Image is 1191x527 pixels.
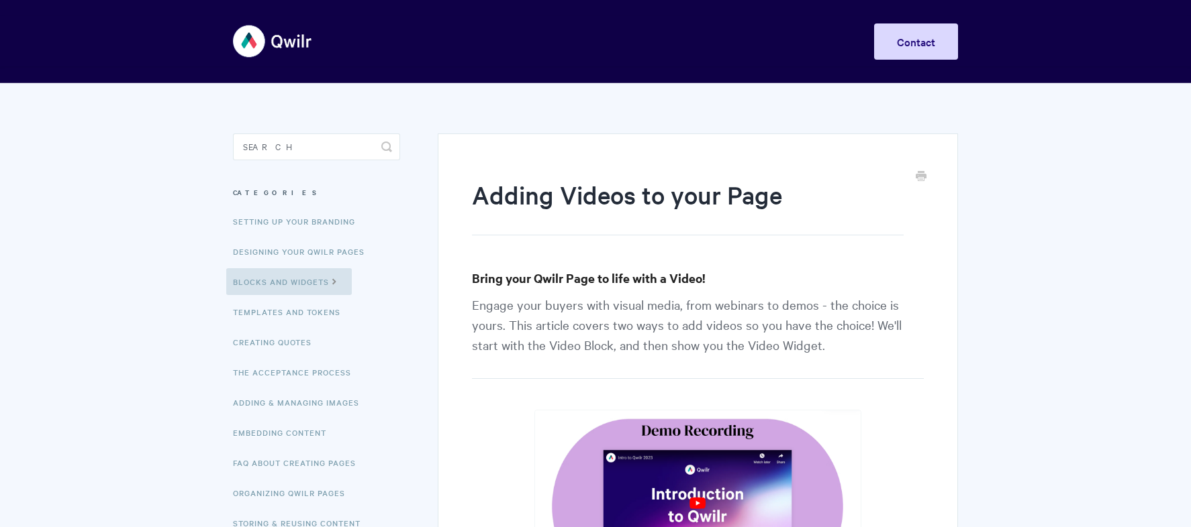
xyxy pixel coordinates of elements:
a: Creating Quotes [233,329,322,355]
a: Organizing Qwilr Pages [233,479,355,506]
a: Designing Your Qwilr Pages [233,238,375,265]
input: Search [233,133,400,160]
img: Qwilr Help Center [233,16,313,66]
a: Blocks and Widgets [226,268,352,295]
h3: Bring your Qwilr Page to life with a Video! [472,269,924,288]
a: Contact [874,23,958,60]
h1: Adding Videos to your Page [472,178,904,235]
p: Engage your buyers with visual media, from webinars to demos - the choice is yours. This article ... [472,294,924,379]
h3: Categories [233,180,400,204]
a: FAQ About Creating Pages [233,449,366,476]
a: Templates and Tokens [233,298,350,325]
a: Print this Article [916,170,926,184]
a: The Acceptance Process [233,359,361,386]
a: Adding & Managing Images [233,389,369,416]
a: Embedding Content [233,419,336,446]
a: Setting up your Branding [233,208,365,235]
